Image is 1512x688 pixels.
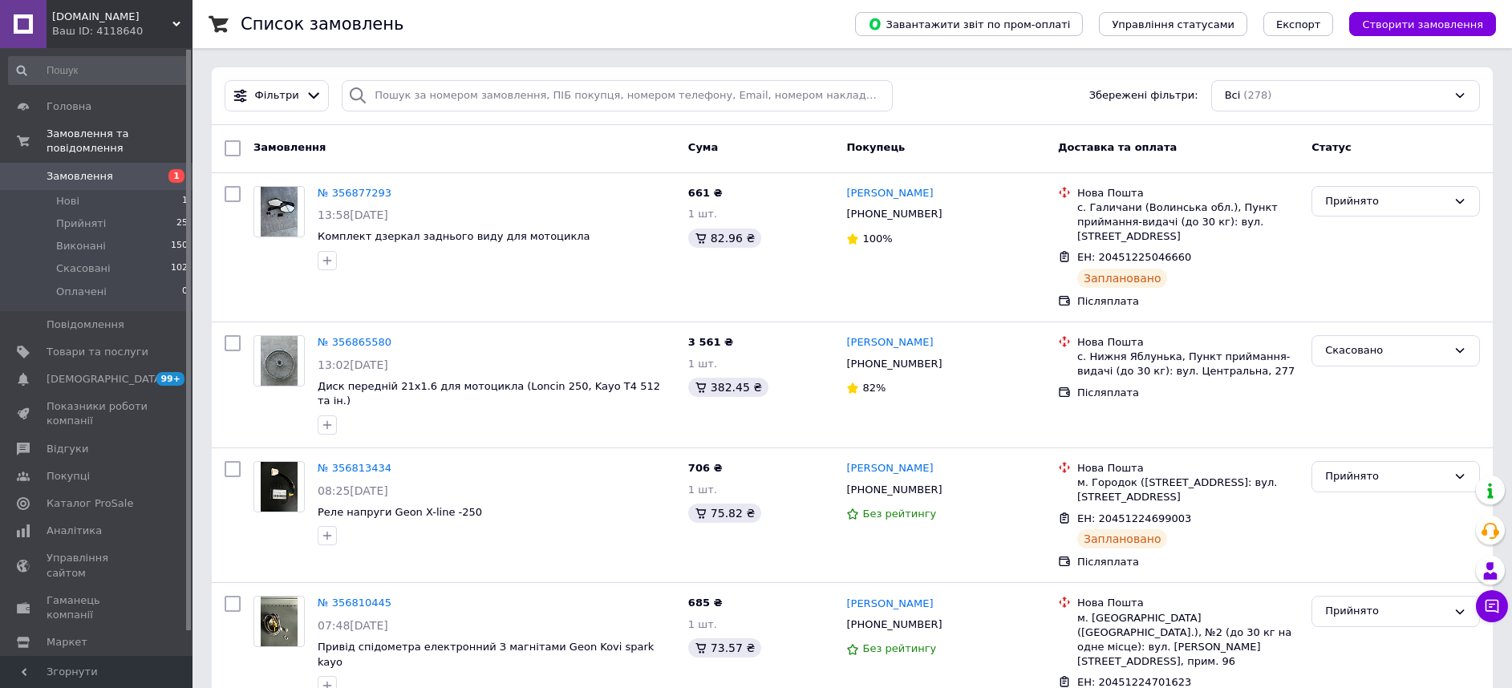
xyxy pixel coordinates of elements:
input: Пошук [8,56,189,85]
span: 07:48[DATE] [318,619,388,632]
span: [DEMOGRAPHIC_DATA] [47,372,165,386]
span: Всі [1225,88,1241,103]
span: Замовлення [47,169,113,184]
div: 82.96 ₴ [688,229,761,248]
button: Чат з покупцем [1476,590,1508,622]
span: Головна [47,99,91,114]
div: Прийнято [1325,603,1447,620]
button: Експорт [1263,12,1334,36]
h1: Список замовлень [241,14,403,34]
div: Нова Пошта [1077,461,1299,476]
div: [PHONE_NUMBER] [843,204,945,225]
span: 08:25[DATE] [318,484,388,497]
span: Маркет [47,635,87,650]
a: Фото товару [253,461,305,512]
span: 25 [176,217,188,231]
div: [PHONE_NUMBER] [843,480,945,500]
span: Відгуки [47,442,88,456]
a: Створити замовлення [1333,18,1496,30]
div: с. Галичани (Волинська обл.), Пункт приймання-видачі (до 30 кг): вул. [STREET_ADDRESS] [1077,200,1299,245]
span: Каталог ProSale [47,496,133,511]
a: [PERSON_NAME] [846,186,933,201]
div: Післяплата [1077,555,1299,569]
span: Фільтри [255,88,299,103]
div: м. [GEOGRAPHIC_DATA] ([GEOGRAPHIC_DATA].), №2 (до 30 кг на одне місце): вул. [PERSON_NAME][STREET... [1077,611,1299,670]
div: Прийнято [1325,193,1447,210]
span: 1 шт. [688,358,717,370]
span: (278) [1243,89,1271,101]
div: Заплановано [1077,269,1168,288]
span: Виконані [56,239,106,253]
a: [PERSON_NAME] [846,461,933,476]
span: ЕН: 20451225046660 [1077,251,1191,263]
img: Фото товару [261,336,298,386]
input: Пошук за номером замовлення, ПІБ покупця, номером телефону, Email, номером накладної [342,80,893,111]
span: 1 [168,169,184,183]
button: Створити замовлення [1349,12,1496,36]
span: Оплачені [56,285,107,299]
span: 82% [862,382,886,394]
span: Без рейтингу [862,508,936,520]
span: Покупець [846,141,905,153]
span: Створити замовлення [1362,18,1483,30]
div: Прийнято [1325,468,1447,485]
div: с. Нижня Яблунька, Пункт приймання-видачі (до 30 кг): вул. Центральна, 277 [1077,350,1299,378]
div: Нова Пошта [1077,186,1299,200]
a: Диск передній 21x1.6 для мотоцикла (Loncin 250, Kayo T4 512 та ін.) [318,380,660,407]
span: Експорт [1276,18,1321,30]
span: Скасовані [56,261,111,276]
div: Нова Пошта [1077,335,1299,350]
span: ЕН: 20451224699003 [1077,512,1191,524]
div: [PHONE_NUMBER] [843,614,945,635]
span: Управління сайтом [47,551,148,580]
span: ЕН: 20451224701623 [1077,676,1191,688]
span: 685 ₴ [688,597,723,609]
span: 1 шт. [688,484,717,496]
a: Реле напруги Geon X-line -250 [318,506,482,518]
span: 661 ₴ [688,187,723,199]
img: Фото товару [261,187,298,237]
span: Завантажити звіт по пром-оплаті [868,17,1070,31]
span: Без рейтингу [862,642,936,654]
span: 102 [171,261,188,276]
div: [PHONE_NUMBER] [843,354,945,374]
a: Фото товару [253,186,305,237]
a: Фото товару [253,335,305,386]
span: Статус [1311,141,1352,153]
span: 706 ₴ [688,462,723,474]
span: Товари та послуги [47,345,148,359]
span: Cума [688,141,718,153]
span: 1 шт. [688,208,717,220]
div: 73.57 ₴ [688,638,761,658]
img: Фото товару [261,597,298,646]
span: Доставка та оплата [1058,141,1177,153]
span: 0 [182,285,188,299]
a: Комплект дзеркал заднього виду для мотоцикла [318,230,590,242]
button: Управління статусами [1099,12,1247,36]
span: 150 [171,239,188,253]
div: Нова Пошта [1077,596,1299,610]
span: 100% [862,233,892,245]
div: Скасовано [1325,342,1447,359]
div: Ваш ID: 4118640 [52,24,193,38]
span: 99+ [156,372,184,386]
a: № 356877293 [318,187,391,199]
div: м. Городок ([STREET_ADDRESS]: вул. [STREET_ADDRESS] [1077,476,1299,504]
div: Заплановано [1077,529,1168,548]
span: Покупці [47,469,90,484]
span: Dok.Promo [52,10,172,24]
a: Привід спідометра електронний З магнітами Geon Kovi spark kayo [318,641,654,668]
span: Гаманець компанії [47,593,148,622]
span: Прийняті [56,217,106,231]
span: Повідомлення [47,318,124,332]
span: 1 шт. [688,618,717,630]
span: 1 [182,194,188,208]
span: Аналітика [47,524,102,538]
a: № 356813434 [318,462,391,474]
a: Фото товару [253,596,305,647]
span: Показники роботи компанії [47,399,148,428]
a: [PERSON_NAME] [846,335,933,350]
a: [PERSON_NAME] [846,597,933,612]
